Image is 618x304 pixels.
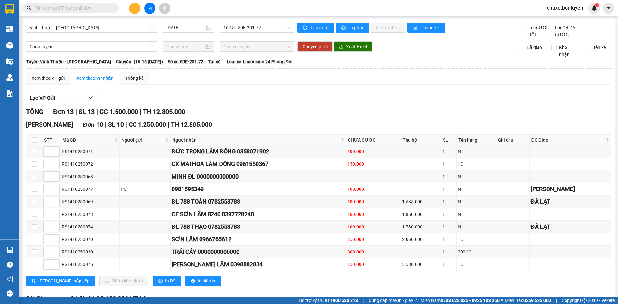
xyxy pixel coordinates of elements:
td: RS1410250068 [61,170,120,183]
div: CX MAI HOA LÂM ĐỒNG 0961550367 [172,160,345,169]
div: 1 [442,211,455,218]
span: Chọn chuyến [223,42,290,51]
button: aim [159,3,170,14]
span: In phơi [349,24,364,31]
span: Mã GD [62,136,113,143]
span: Lọc VP Gửi [30,94,55,102]
span: | [105,121,107,128]
div: 150.000 [347,261,400,268]
strong: 0369 525 060 [523,298,551,303]
span: file-add [147,6,152,10]
button: In đơn chọn [371,23,406,33]
div: N [458,211,495,218]
span: question-circle [7,262,13,268]
span: caret-down [606,5,612,11]
th: Thu hộ [401,135,441,145]
div: 1 [442,148,455,155]
div: RS1410250030 [62,248,118,255]
span: TỔNG [26,108,43,115]
span: 1 [596,3,598,7]
div: [PERSON_NAME] LÂM 0398882834 [172,260,345,269]
span: Lọc CHƯA CƯỚC [552,24,585,38]
span: | [75,108,77,115]
div: 2.060.000 [402,236,440,243]
div: 1 [442,198,455,205]
img: dashboard-icon [6,26,13,32]
span: Người gửi [121,136,164,143]
span: download [339,44,343,50]
button: plus [129,3,140,14]
span: CC 1.500.000 [99,108,138,115]
span: Sài Gòn [26,295,48,302]
div: 1 [442,261,455,268]
div: RS1410250070 [62,236,118,243]
div: 1 [442,173,455,180]
span: bar-chart [413,25,418,31]
img: warehouse-icon [6,74,13,81]
div: MINH ĐL 0000000000000 [172,172,345,181]
span: | [126,121,127,128]
img: icon-new-feature [591,5,597,11]
div: 5.580.000 [402,261,440,268]
div: [PERSON_NAME] [531,185,610,194]
div: 100.000 [347,223,400,230]
td: RS1410250030 [61,246,120,258]
td: RS1410250070 [61,233,120,246]
button: caret-down [603,3,614,14]
button: file-add [144,3,155,14]
td: RS1410250069 [61,196,120,208]
div: RS1410250077 [62,186,118,193]
div: N [458,148,495,155]
th: Ghi chú [496,135,530,145]
span: Xuất Excel [346,43,367,50]
button: printerIn biên lai [185,276,221,286]
span: | [556,297,557,304]
span: sync [303,25,308,31]
span: Vĩnh Thuận - Đà Lạt [30,23,154,32]
input: Tìm tên, số ĐT hoặc mã đơn [35,5,111,12]
div: ĐL 788 THẠO 0782553788 [172,222,345,231]
span: Cung cấp máy in - giấy in: [369,297,419,304]
button: printerIn phơi [336,23,369,33]
span: | [363,297,364,304]
div: 100.000 [347,198,400,205]
span: Chuyến: (16:15 [DATE]) [116,58,163,65]
span: Loại xe: Limousine 24 Phòng Đôi [227,58,293,65]
span: In biên lai [198,277,216,284]
strong: 0708 023 035 - 0935 103 250 [441,298,500,303]
span: | [168,121,169,128]
span: message [7,290,13,297]
div: PQ [121,186,169,193]
div: RS1410250068 [62,173,118,180]
div: SƠN LÂM 0966765612 [172,235,345,244]
td: RS1410250073 [61,208,120,221]
img: warehouse-icon [6,42,13,49]
td: RS1410250071 [61,145,120,158]
div: 1C [458,261,495,268]
span: In DS [165,277,175,284]
input: 14/10/2025 [166,24,205,31]
sup: 1 [595,3,599,7]
img: warehouse-icon [6,247,13,253]
td: RS1410250072 [61,158,120,170]
div: 200KG [458,248,495,255]
span: chuxe.bonluyen [542,4,588,12]
div: RS1410250074 [62,223,118,230]
button: Lọc VP Gửi [26,93,97,103]
div: ĐL 788 TOÀN 0782553788 [172,197,345,206]
th: SL [441,135,457,145]
span: SL 10 [108,121,124,128]
div: 1.850.000 [402,211,440,218]
div: 1 [442,161,455,168]
div: N [458,186,495,193]
span: 16:15 - 50E-201.72 [223,23,290,32]
span: | [130,295,132,302]
span: printer [341,25,347,31]
div: 300.000 [347,248,400,255]
span: search [27,6,31,10]
span: Đã giao [524,44,545,51]
span: TH 12.805.000 [171,121,212,128]
span: Đơn 2 [57,295,74,302]
span: [PERSON_NAME] [26,121,73,128]
div: 1C [458,161,495,168]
